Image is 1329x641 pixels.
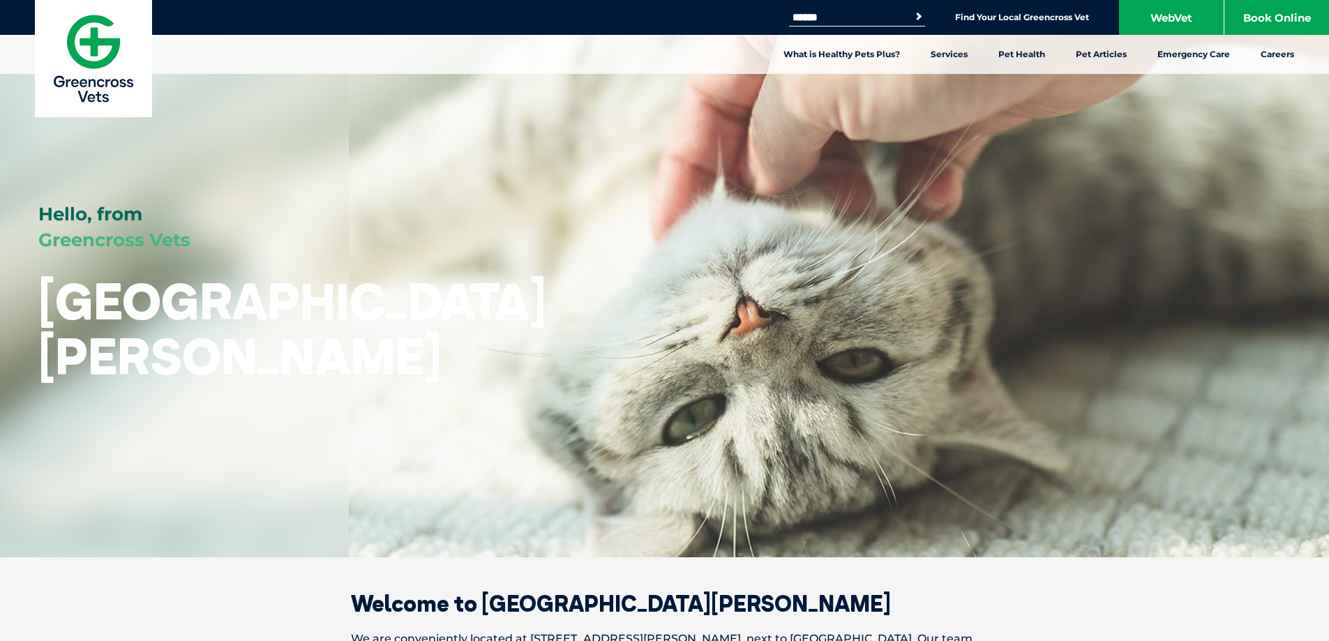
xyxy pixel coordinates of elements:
[1245,35,1309,74] a: Careers
[983,35,1060,74] a: Pet Health
[1142,35,1245,74] a: Emergency Care
[1060,35,1142,74] a: Pet Articles
[768,35,915,74] a: What is Healthy Pets Plus?
[302,592,1028,614] h2: Welcome to [GEOGRAPHIC_DATA][PERSON_NAME]
[38,229,190,251] span: Greencross Vets
[912,10,926,24] button: Search
[38,273,546,384] h1: [GEOGRAPHIC_DATA][PERSON_NAME]
[915,35,983,74] a: Services
[955,12,1089,23] a: Find Your Local Greencross Vet
[38,203,142,225] span: Hello, from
